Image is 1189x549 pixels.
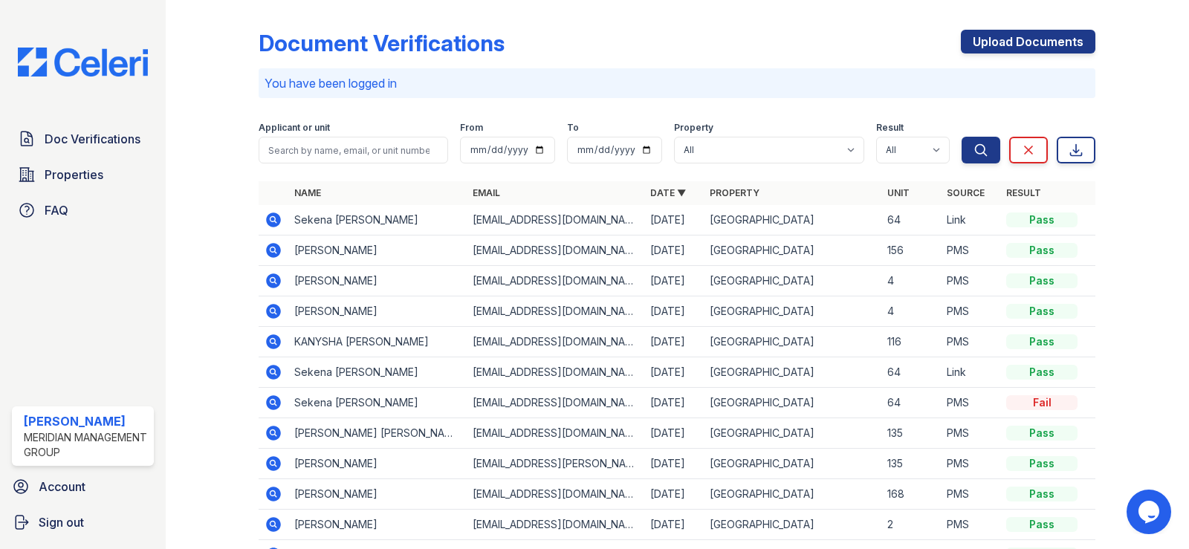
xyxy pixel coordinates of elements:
td: 135 [881,449,941,479]
td: [EMAIL_ADDRESS][DOMAIN_NAME] [467,296,644,327]
span: Account [39,478,85,496]
a: Unit [887,187,910,198]
td: KANYSHA [PERSON_NAME] [288,327,466,357]
a: Properties [12,160,154,189]
input: Search by name, email, or unit number [259,137,448,163]
span: Doc Verifications [45,130,140,148]
a: Date ▼ [650,187,686,198]
td: [GEOGRAPHIC_DATA] [704,235,881,266]
td: [PERSON_NAME] [288,479,466,510]
a: Doc Verifications [12,124,154,154]
td: [EMAIL_ADDRESS][DOMAIN_NAME] [467,357,644,388]
td: PMS [941,296,1000,327]
td: Sekena [PERSON_NAME] [288,388,466,418]
td: [DATE] [644,418,704,449]
td: [EMAIL_ADDRESS][DOMAIN_NAME] [467,205,644,235]
td: [GEOGRAPHIC_DATA] [704,388,881,418]
td: [DATE] [644,266,704,296]
a: Source [947,187,985,198]
div: Pass [1006,487,1078,501]
td: [DATE] [644,235,704,266]
td: [GEOGRAPHIC_DATA] [704,327,881,357]
td: PMS [941,449,1000,479]
td: PMS [941,388,1000,418]
td: [PERSON_NAME] [288,296,466,327]
td: [DATE] [644,357,704,388]
td: [EMAIL_ADDRESS][DOMAIN_NAME] [467,479,644,510]
label: Result [876,122,904,134]
td: [GEOGRAPHIC_DATA] [704,296,881,327]
div: Document Verifications [259,30,505,56]
td: 135 [881,418,941,449]
label: Property [674,122,713,134]
td: 156 [881,235,941,266]
td: PMS [941,327,1000,357]
div: Pass [1006,212,1078,227]
div: Pass [1006,273,1078,288]
td: [GEOGRAPHIC_DATA] [704,479,881,510]
span: Properties [45,166,103,183]
td: [EMAIL_ADDRESS][DOMAIN_NAME] [467,388,644,418]
img: CE_Logo_Blue-a8612792a0a2168367f1c8372b55b34899dd931a85d93a1a3d3e32e68fde9ad4.png [6,48,160,77]
td: PMS [941,235,1000,266]
a: Name [294,187,321,198]
a: Result [1006,187,1041,198]
span: Sign out [39,513,84,531]
td: 2 [881,510,941,540]
td: [DATE] [644,205,704,235]
span: FAQ [45,201,68,219]
td: [GEOGRAPHIC_DATA] [704,205,881,235]
td: PMS [941,479,1000,510]
td: [GEOGRAPHIC_DATA] [704,357,881,388]
td: [EMAIL_ADDRESS][DOMAIN_NAME] [467,235,644,266]
td: [GEOGRAPHIC_DATA] [704,510,881,540]
a: FAQ [12,195,154,225]
td: [PERSON_NAME] [288,235,466,266]
a: Property [710,187,759,198]
div: Fail [1006,395,1078,410]
td: [EMAIL_ADDRESS][DOMAIN_NAME] [467,418,644,449]
td: [EMAIL_ADDRESS][PERSON_NAME][DOMAIN_NAME] [467,449,644,479]
td: [EMAIL_ADDRESS][DOMAIN_NAME] [467,510,644,540]
div: Pass [1006,517,1078,532]
a: Upload Documents [961,30,1095,53]
td: PMS [941,418,1000,449]
div: Pass [1006,243,1078,258]
div: Pass [1006,456,1078,471]
iframe: chat widget [1127,490,1174,534]
td: [DATE] [644,449,704,479]
td: 4 [881,266,941,296]
td: PMS [941,266,1000,296]
td: [GEOGRAPHIC_DATA] [704,266,881,296]
div: [PERSON_NAME] [24,412,148,430]
a: Email [473,187,500,198]
td: [DATE] [644,510,704,540]
td: [PERSON_NAME] [288,449,466,479]
td: [PERSON_NAME] [288,266,466,296]
td: 64 [881,357,941,388]
label: Applicant or unit [259,122,330,134]
td: [PERSON_NAME] [288,510,466,540]
label: From [460,122,483,134]
div: Meridian Management Group [24,430,148,460]
td: 4 [881,296,941,327]
td: [EMAIL_ADDRESS][DOMAIN_NAME] [467,327,644,357]
td: Link [941,357,1000,388]
a: Account [6,472,160,501]
td: [GEOGRAPHIC_DATA] [704,449,881,479]
div: Pass [1006,304,1078,319]
div: Pass [1006,365,1078,380]
td: Sekena [PERSON_NAME] [288,205,466,235]
td: [EMAIL_ADDRESS][DOMAIN_NAME] [467,266,644,296]
td: 168 [881,479,941,510]
td: [DATE] [644,479,704,510]
td: [GEOGRAPHIC_DATA] [704,418,881,449]
a: Sign out [6,507,160,537]
td: 64 [881,388,941,418]
label: To [567,122,579,134]
td: [PERSON_NAME] [PERSON_NAME] [288,418,466,449]
td: Sekena [PERSON_NAME] [288,357,466,388]
td: PMS [941,510,1000,540]
td: [DATE] [644,327,704,357]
